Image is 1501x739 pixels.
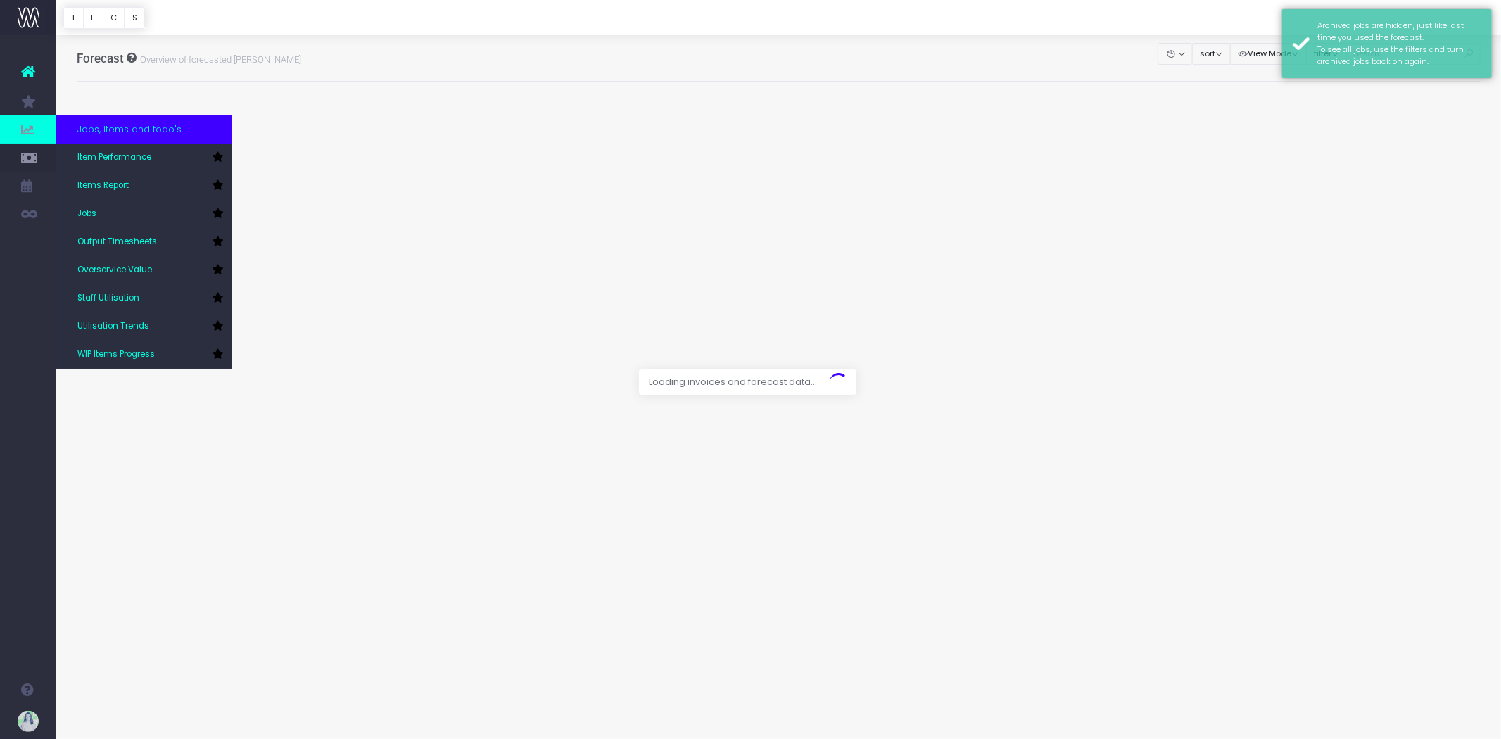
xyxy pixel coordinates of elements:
[56,312,232,341] a: Utilisation Trends
[77,236,157,248] span: Output Timesheets
[77,264,152,277] span: Overservice Value
[63,7,145,29] div: Vertical button group
[103,7,125,29] button: C
[56,200,232,228] a: Jobs
[1317,20,1481,68] div: Archived jobs are hidden, just like last time you used the forecast. To see all jobs, use the fil...
[77,122,182,137] span: Jobs, items and todo's
[56,144,232,172] a: Item Performance
[77,292,139,305] span: Staff Utilisation
[77,348,155,361] span: WIP Items Progress
[18,711,39,732] img: images/default_profile_image.png
[56,172,232,200] a: Items Report
[56,284,232,312] a: Staff Utilisation
[56,228,232,256] a: Output Timesheets
[83,7,103,29] button: F
[124,7,145,29] button: S
[77,179,129,192] span: Items Report
[639,369,828,395] span: Loading invoices and forecast data...
[77,208,96,220] span: Jobs
[63,7,84,29] button: T
[77,151,151,164] span: Item Performance
[56,256,232,284] a: Overservice Value
[77,320,149,333] span: Utilisation Trends
[56,341,232,369] a: WIP Items Progress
